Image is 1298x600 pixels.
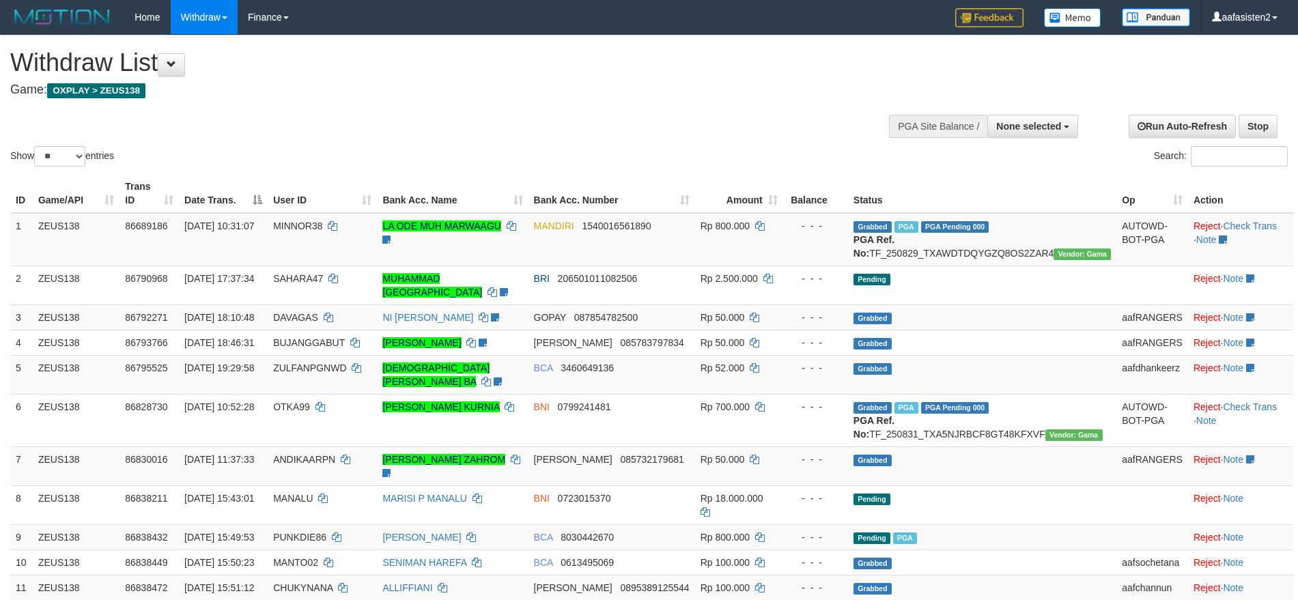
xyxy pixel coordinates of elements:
[561,557,614,568] span: Copy 0613495069 to clipboard
[1116,394,1188,446] td: AUTOWD-BOT-PGA
[789,336,843,349] div: - - -
[1223,557,1243,568] a: Note
[894,221,918,233] span: Marked by aafkaynarin
[534,401,550,412] span: BNI
[1223,362,1243,373] a: Note
[789,272,843,285] div: - - -
[853,558,892,569] span: Grabbed
[1188,549,1293,575] td: ·
[10,49,851,76] h1: Withdraw List
[701,532,750,543] span: Rp 800.000
[119,174,179,213] th: Trans ID: activate to sort column ascending
[273,454,335,465] span: ANDIKAARPN
[701,337,745,348] span: Rp 50.000
[789,581,843,595] div: - - -
[33,394,119,446] td: ZEUS138
[125,557,167,568] span: 86838449
[125,532,167,543] span: 86838432
[10,83,851,97] h4: Game:
[33,213,119,266] td: ZEUS138
[1154,146,1288,167] label: Search:
[382,454,505,465] a: [PERSON_NAME] ZAHROM
[125,454,167,465] span: 86830016
[1223,312,1243,323] a: Note
[1188,213,1293,266] td: · ·
[125,362,167,373] span: 86795525
[1223,273,1243,284] a: Note
[33,266,119,304] td: ZEUS138
[10,146,114,167] label: Show entries
[33,524,119,549] td: ZEUS138
[1116,330,1188,355] td: aafRANGERS
[1116,304,1188,330] td: aafRANGERS
[853,363,892,375] span: Grabbed
[184,362,254,373] span: [DATE] 19:29:58
[273,493,313,504] span: MANALU
[1196,415,1217,426] a: Note
[382,273,482,298] a: MUHAMMAD [GEOGRAPHIC_DATA]
[382,532,461,543] a: [PERSON_NAME]
[534,532,553,543] span: BCA
[10,446,33,485] td: 7
[377,174,528,213] th: Bank Acc. Name: activate to sort column ascending
[853,415,894,440] b: PGA Ref. No:
[10,266,33,304] td: 2
[273,557,318,568] span: MANTO02
[1188,575,1293,600] td: ·
[987,115,1078,138] button: None selected
[184,220,254,231] span: [DATE] 10:31:07
[853,455,892,466] span: Grabbed
[789,219,843,233] div: - - -
[382,220,500,231] a: LA ODE MUH MARWAAGU
[996,121,1061,132] span: None selected
[382,362,490,387] a: [DEMOGRAPHIC_DATA][PERSON_NAME] BA
[789,361,843,375] div: - - -
[534,337,612,348] span: [PERSON_NAME]
[848,394,1116,446] td: TF_250831_TXA5NJRBCF8GT48KFXVF
[125,401,167,412] span: 86828730
[620,337,683,348] span: Copy 085783797834 to clipboard
[273,532,326,543] span: PUNKDIE86
[853,532,890,544] span: Pending
[125,312,167,323] span: 86792271
[534,362,553,373] span: BCA
[1116,549,1188,575] td: aafsochetana
[558,401,611,412] span: Copy 0799241481 to clipboard
[695,174,783,213] th: Amount: activate to sort column ascending
[179,174,268,213] th: Date Trans.: activate to sort column descending
[1188,304,1293,330] td: ·
[1116,446,1188,485] td: aafRANGERS
[125,337,167,348] span: 86793766
[848,213,1116,266] td: TF_250829_TXAWDTDQYGZQ8OS2ZAR4
[273,582,333,593] span: CHUKYNANA
[701,401,750,412] span: Rp 700.000
[1194,273,1221,284] a: Reject
[1188,330,1293,355] td: ·
[558,273,638,284] span: Copy 206501011082506 to clipboard
[10,355,33,394] td: 5
[184,454,254,465] span: [DATE] 11:37:33
[273,337,345,348] span: BUJANGGABUT
[1045,429,1103,441] span: Vendor URL: https://trx31.1velocity.biz
[1223,532,1243,543] a: Note
[558,493,611,504] span: Copy 0723015370 to clipboard
[1116,355,1188,394] td: aafdhankeerz
[534,557,553,568] span: BCA
[10,524,33,549] td: 9
[921,221,989,233] span: PGA Pending
[853,221,892,233] span: Grabbed
[889,115,987,138] div: PGA Site Balance /
[184,493,254,504] span: [DATE] 15:43:01
[1122,8,1190,27] img: panduan.png
[1194,493,1221,504] a: Reject
[1194,557,1221,568] a: Reject
[561,362,614,373] span: Copy 3460649136 to clipboard
[848,174,1116,213] th: Status
[893,532,917,544] span: Marked by aafnoeunsreypich
[1194,582,1221,593] a: Reject
[273,362,346,373] span: ZULFANPGNWD
[1223,401,1277,412] a: Check Trans
[701,312,745,323] span: Rp 50.000
[853,583,892,595] span: Grabbed
[273,401,310,412] span: OTKA99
